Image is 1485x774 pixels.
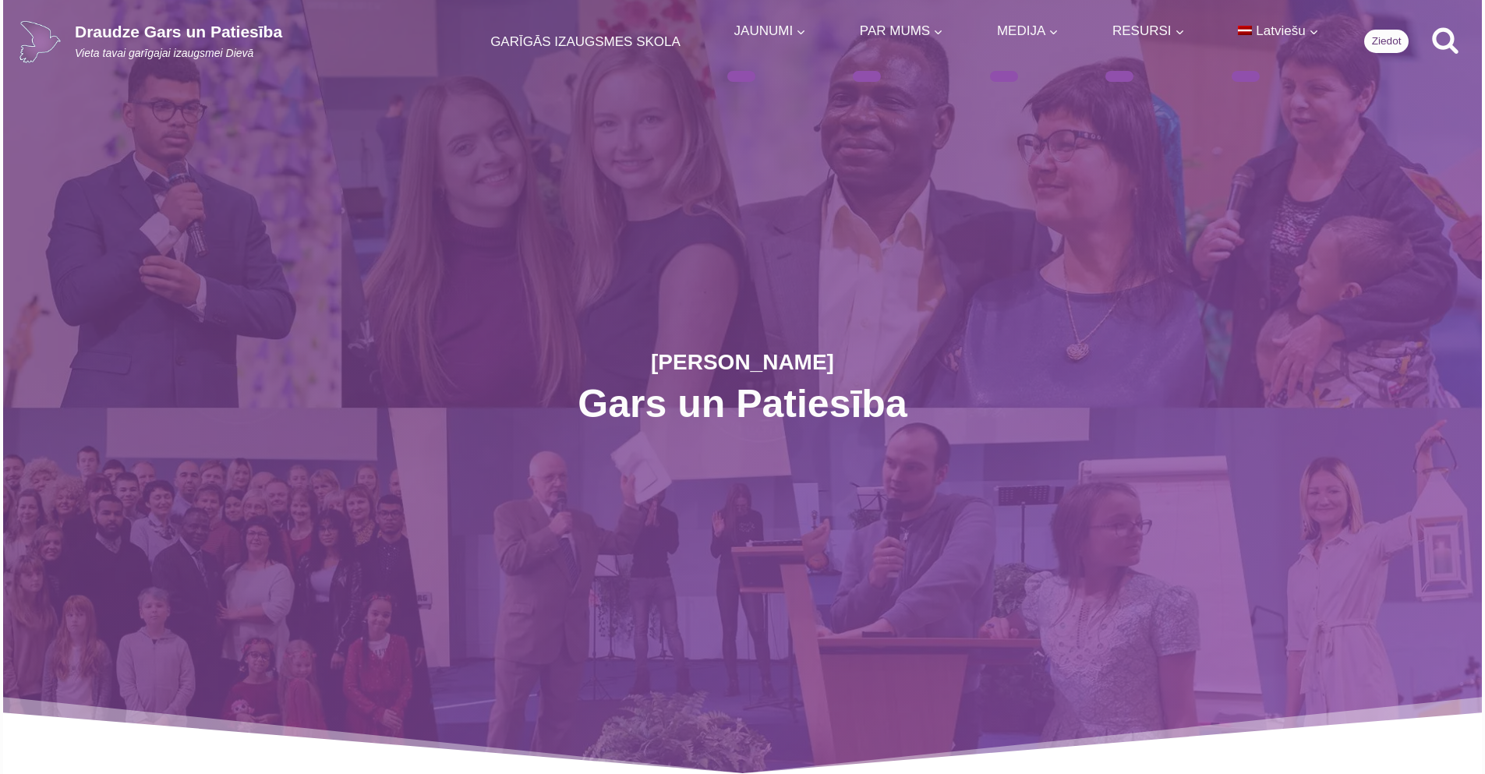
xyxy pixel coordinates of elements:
span: JAUNUMI [734,20,807,41]
button: Child menu of JAUNUMI [727,71,755,82]
button: Child menu of RESURSI [1105,71,1133,82]
a: Draudze Gars un PatiesībaVieta tavai garīgajai izaugsmei Dievā [19,20,282,63]
a: GARĪGĀS IZAUGSMES SKOLA [484,11,688,72]
p: Draudze Gars un Patiesība [75,22,282,41]
span: RESURSI [1112,20,1185,41]
button: Child menu [1232,71,1260,82]
span: Latviešu [1256,23,1305,38]
a: Ziedot [1364,30,1409,53]
p: Vieta tavai garīgajai izaugsmei Dievā [75,46,282,62]
img: Draudze Gars un Patiesība [19,20,62,63]
button: Child menu of MEDIJA [990,71,1018,82]
h2: [PERSON_NAME] [411,352,1075,373]
span: PAR MUMS [860,20,943,41]
span: MEDIJA [997,20,1059,41]
h1: Gars un Patiesība [411,384,1075,423]
button: Child menu of PAR MUMS [853,71,881,82]
button: View Search Form [1424,20,1466,62]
